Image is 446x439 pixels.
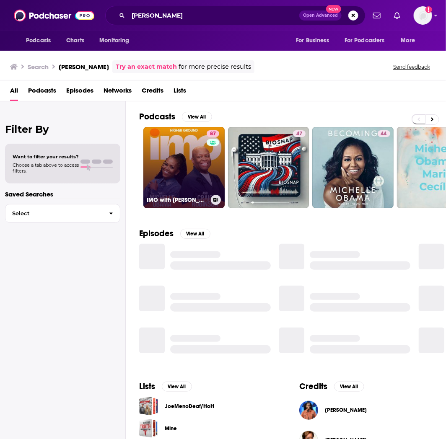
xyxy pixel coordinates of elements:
a: 87IMO with [PERSON_NAME] and [PERSON_NAME] [143,127,225,208]
span: Monitoring [99,35,129,46]
a: Mine [165,424,177,433]
span: [PERSON_NAME] [325,407,367,413]
button: Michelle ObamaMichelle Obama [299,397,433,424]
a: 47 [228,127,309,208]
button: Show profile menu [414,6,432,25]
span: Choose a tab above to access filters. [13,162,79,174]
h2: Credits [299,381,327,392]
a: PodcastsView All [139,111,212,122]
span: Select [5,211,102,216]
span: 87 [210,130,216,138]
span: Logged in as hmill [414,6,432,25]
img: Michelle Obama [299,401,318,420]
a: JoeMenoDeaf/HoH [165,402,214,411]
a: EpisodesView All [139,228,210,239]
a: JoeMenoDeaf/HoH [139,397,158,416]
h2: Filter By [5,123,120,135]
button: Open AdvancedNew [299,10,342,21]
a: Episodes [66,84,93,101]
button: Send feedback [391,63,433,70]
h2: Lists [139,381,155,392]
input: Search podcasts, credits, & more... [128,9,299,22]
div: Search podcasts, credits, & more... [105,6,366,25]
a: Try an exact match [116,62,177,72]
a: 47 [293,130,306,137]
p: Saved Searches [5,190,120,198]
h3: [PERSON_NAME] [59,63,109,71]
a: ListsView All [139,381,192,392]
a: Michelle Obama [325,407,367,413]
img: Podchaser - Follow, Share and Rate Podcasts [14,8,94,23]
a: All [10,84,18,101]
a: Lists [174,84,186,101]
span: Charts [66,35,84,46]
a: Mine [139,419,158,438]
button: View All [162,382,192,392]
button: View All [182,112,212,122]
a: Show notifications dropdown [391,8,404,23]
span: For Podcasters [345,35,385,46]
a: Podcasts [28,84,56,101]
a: 87 [207,130,219,137]
button: open menu [395,33,426,49]
span: For Business [296,35,329,46]
button: open menu [339,33,397,49]
button: open menu [290,33,340,49]
a: Networks [104,84,132,101]
svg: Add a profile image [425,6,432,13]
span: Podcasts [26,35,51,46]
a: 44 [378,130,390,137]
span: Open Advanced [303,13,338,18]
h3: IMO with [PERSON_NAME] and [PERSON_NAME] [147,196,207,204]
img: User Profile [414,6,432,25]
span: Want to filter your results? [13,154,79,160]
span: 44 [381,130,387,138]
span: 47 [296,130,302,138]
button: View All [334,382,364,392]
a: CreditsView All [299,381,364,392]
button: Select [5,204,120,223]
button: View All [180,229,210,239]
h2: Episodes [139,228,174,239]
span: New [326,5,341,13]
span: for more precise results [179,62,251,72]
a: Charts [61,33,89,49]
span: More [401,35,415,46]
h2: Podcasts [139,111,175,122]
a: Credits [142,84,163,101]
a: Show notifications dropdown [370,8,384,23]
button: open menu [20,33,62,49]
h3: Search [28,63,49,71]
button: open menu [93,33,140,49]
a: 44 [312,127,394,208]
